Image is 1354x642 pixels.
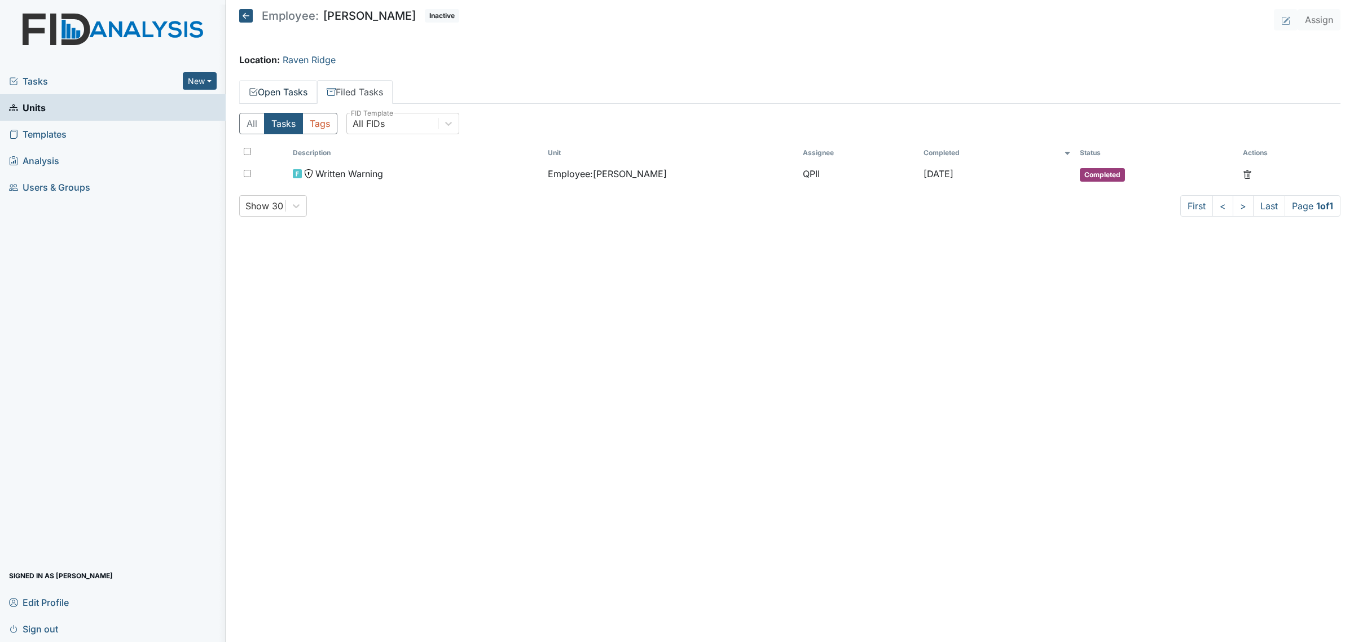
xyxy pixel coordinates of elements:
[548,167,667,181] span: Employee : [PERSON_NAME]
[239,80,317,104] a: Open Tasks
[239,113,1340,217] div: Filed Tasks
[919,143,1075,162] th: Toggle SortBy
[798,162,919,186] td: QPII
[924,168,953,179] span: [DATE]
[1233,195,1254,217] a: >
[1080,168,1125,182] span: Completed
[543,143,798,162] th: Toggle SortBy
[9,567,113,584] span: Signed in as [PERSON_NAME]
[9,178,90,196] span: Users & Groups
[1243,167,1252,181] a: Delete
[9,99,46,116] span: Units
[9,620,58,637] span: Sign out
[1212,195,1233,217] a: <
[1285,195,1340,217] span: Page
[1316,200,1333,212] strong: 1 of 1
[9,593,69,611] span: Edit Profile
[239,54,280,65] strong: Location:
[425,9,459,23] span: Inactive
[283,54,336,65] a: Raven Ridge
[317,80,393,104] a: Filed Tasks
[302,113,337,134] button: Tags
[9,125,67,143] span: Templates
[239,113,337,134] div: Type filter
[353,117,385,130] div: All FIDs
[183,72,217,90] button: New
[315,167,383,181] span: Written Warning
[1253,195,1285,217] a: Last
[244,148,251,155] input: Toggle All Rows Selected
[264,113,303,134] button: Tasks
[239,113,265,134] button: All
[1075,143,1238,162] th: Toggle SortBy
[9,152,59,169] span: Analysis
[288,143,543,162] th: Toggle SortBy
[239,9,459,23] h5: [PERSON_NAME]
[245,199,283,213] div: Show 30
[798,143,919,162] th: Assignee
[1238,143,1295,162] th: Actions
[1180,195,1213,217] a: First
[9,74,183,88] a: Tasks
[1298,9,1340,30] button: Assign
[1180,195,1340,217] nav: task-pagination
[262,10,319,21] span: Employee:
